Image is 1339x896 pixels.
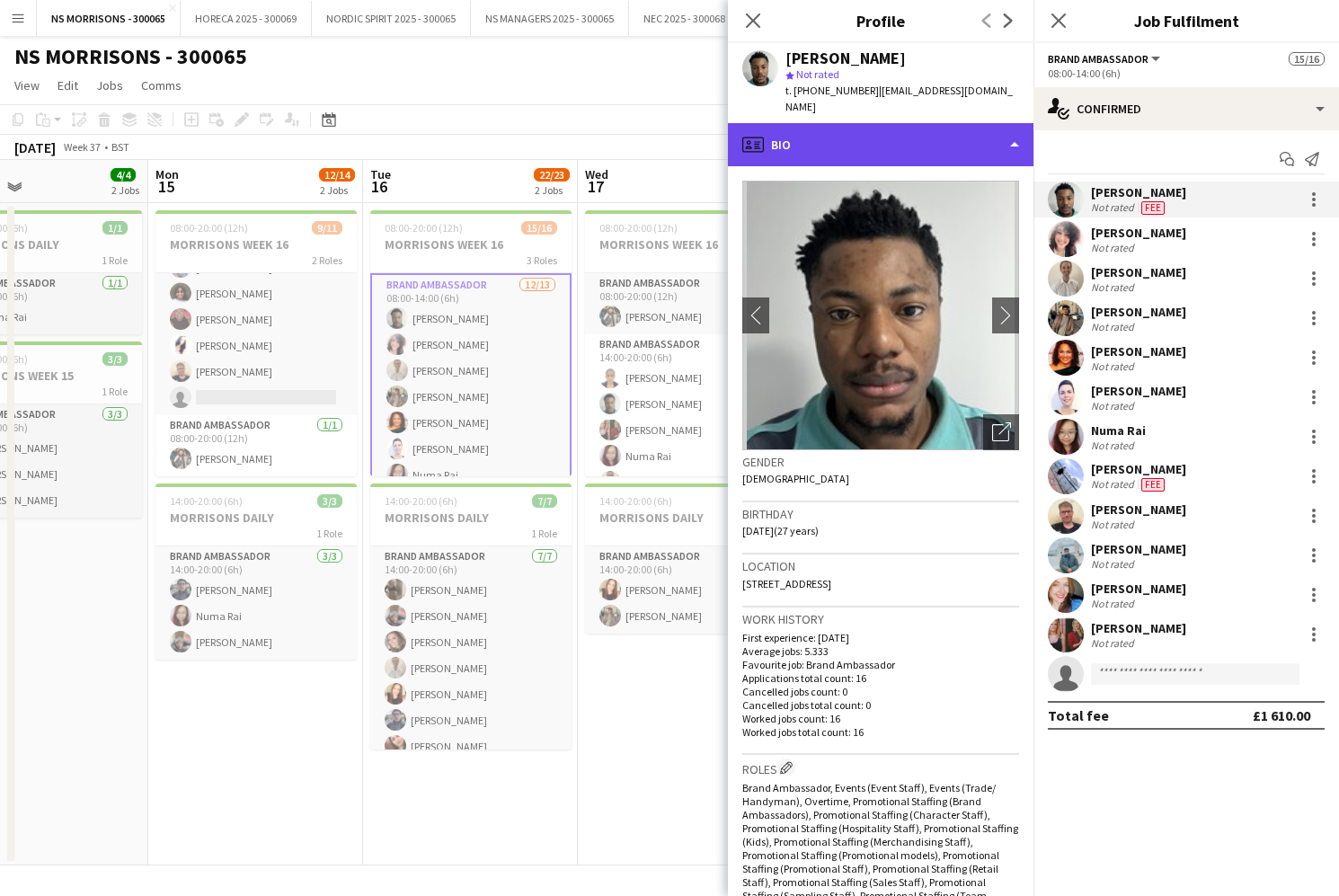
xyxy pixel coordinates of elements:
span: Fee [1141,201,1165,215]
app-job-card: 14:00-20:00 (6h)7/7MORRISONS DAILY1 RoleBrand Ambassador7/714:00-20:00 (6h)[PERSON_NAME][PERSON_N... [370,483,572,750]
span: Wed [585,166,608,182]
span: 12/14 [319,168,355,182]
span: t. [PHONE_NUMBER] [785,84,879,97]
app-job-card: 08:00-20:00 (12h)13/15MORRISONS WEEK 162 RolesBrand Ambassador1/108:00-20:00 (12h)[PERSON_NAME]Br... [585,210,786,476]
div: Not rated [1091,399,1138,413]
div: Not rated [1091,557,1138,571]
app-job-card: 14:00-20:00 (6h)3/3MORRISONS DAILY1 RoleBrand Ambassador3/314:00-20:00 (6h)[PERSON_NAME]Numa Rai[... [155,483,357,660]
span: 22/23 [534,168,570,182]
a: View [7,74,47,97]
app-card-role: Brand Ambassador1/108:00-20:00 (12h)[PERSON_NAME] [155,415,357,476]
span: 9/11 [312,221,342,235]
p: Worked jobs count: 16 [742,712,1019,725]
span: 1 Role [316,527,342,540]
span: Edit [58,77,78,93]
span: 08:00-20:00 (12h) [385,221,463,235]
div: Numa Rai [1091,422,1146,439]
span: Jobs [96,77,123,93]
div: [PERSON_NAME] [1091,620,1186,636]
span: | [EMAIL_ADDRESS][DOMAIN_NAME] [785,84,1013,113]
span: 16 [368,176,391,197]
span: [DEMOGRAPHIC_DATA] [742,472,849,485]
span: [STREET_ADDRESS] [742,577,831,590]
h3: MORRISONS WEEK 16 [585,236,786,253]
div: Not rated [1091,359,1138,373]
app-card-role: Brand Ambassador7/714:00-20:00 (6h)[PERSON_NAME][PERSON_NAME][PERSON_NAME][PERSON_NAME][PERSON_NA... [370,546,572,764]
span: 15/16 [1289,52,1325,66]
span: 14:00-20:00 (6h) [385,494,457,508]
button: Brand Ambassador [1048,52,1163,66]
div: Crew has different fees then in role [1138,477,1168,492]
span: 15/16 [521,221,557,235]
div: Not rated [1091,477,1138,492]
span: 2 Roles [312,253,342,267]
div: Not rated [1091,280,1138,294]
span: 1/1 [102,221,128,235]
button: NEC 2025 - 300068 [629,1,740,36]
div: Not rated [1091,518,1138,531]
div: BST [111,140,129,154]
app-card-role: Brand Ambassador13/1414:00-20:00 (6h)[PERSON_NAME][PERSON_NAME][PERSON_NAME]Numa Rai[PERSON_NAME] [585,334,786,734]
p: Applications total count: 16 [742,671,1019,685]
div: Not rated [1091,597,1138,610]
span: Mon [155,166,179,182]
span: 1 Role [102,385,128,398]
span: 08:00-20:00 (12h) [599,221,678,235]
app-job-card: 08:00-20:00 (12h)9/11MORRISONS WEEK 162 Roles[PERSON_NAME][PERSON_NAME][PERSON_NAME][PERSON_NAME]... [155,210,357,476]
div: [PERSON_NAME] [1091,581,1186,597]
div: 2 Jobs [111,183,139,197]
a: Comms [134,74,189,97]
div: [PERSON_NAME] [1091,343,1186,359]
span: View [14,77,40,93]
app-card-role: Brand Ambassador2/214:00-20:00 (6h)[PERSON_NAME][PERSON_NAME] [585,546,786,634]
span: 17 [582,176,608,197]
span: Brand Ambassador [1048,52,1148,66]
div: [PERSON_NAME] [1091,501,1186,518]
div: £1 610.00 [1253,706,1310,724]
div: [PERSON_NAME] [1091,225,1186,241]
span: Tue [370,166,391,182]
div: [PERSON_NAME] [1091,184,1186,200]
h3: Profile [728,9,1033,32]
span: [DATE] (27 years) [742,524,819,537]
p: Favourite job: Brand Ambassador [742,658,1019,671]
app-card-role: Brand Ambassador3/314:00-20:00 (6h)[PERSON_NAME]Numa Rai[PERSON_NAME] [155,546,357,660]
app-job-card: 08:00-20:00 (12h)15/16MORRISONS WEEK 163 RolesBrand Ambassador12/1308:00-14:00 (6h)[PERSON_NAME][... [370,210,572,476]
span: Week 37 [59,140,104,154]
h3: Gender [742,454,1019,470]
div: Not rated [1091,200,1138,215]
span: 14:00-20:00 (6h) [599,494,672,508]
div: [DATE] [14,138,56,156]
h3: Location [742,558,1019,574]
h3: MORRISONS DAILY [585,510,786,526]
div: [PERSON_NAME] [1091,461,1186,477]
h3: Job Fulfilment [1033,9,1339,32]
span: 3/3 [317,494,342,508]
p: Cancelled jobs total count: 0 [742,698,1019,712]
span: 3/3 [102,352,128,366]
app-job-card: 14:00-20:00 (6h)2/2MORRISONS DAILY1 RoleBrand Ambassador2/214:00-20:00 (6h)[PERSON_NAME][PERSON_N... [585,483,786,634]
span: 15 [153,176,179,197]
app-card-role: Brand Ambassador12/1308:00-14:00 (6h)[PERSON_NAME][PERSON_NAME][PERSON_NAME][PERSON_NAME][PERSON_... [370,273,572,651]
button: NS MANAGERS 2025 - 300065 [471,1,629,36]
p: First experience: [DATE] [742,631,1019,644]
span: Not rated [796,67,839,81]
h3: MORRISONS DAILY [155,510,357,526]
h3: MORRISONS DAILY [370,510,572,526]
a: Jobs [89,74,130,97]
div: Open photos pop-in [983,414,1019,450]
div: Not rated [1091,439,1138,452]
p: Worked jobs total count: 16 [742,725,1019,739]
div: 2 Jobs [535,183,569,197]
div: Not rated [1091,636,1138,650]
img: Crew avatar or photo [742,181,1019,450]
h1: NS MORRISONS - 300065 [14,43,247,70]
div: [PERSON_NAME] [1091,383,1186,399]
h3: Work history [742,611,1019,627]
a: Edit [50,74,85,97]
